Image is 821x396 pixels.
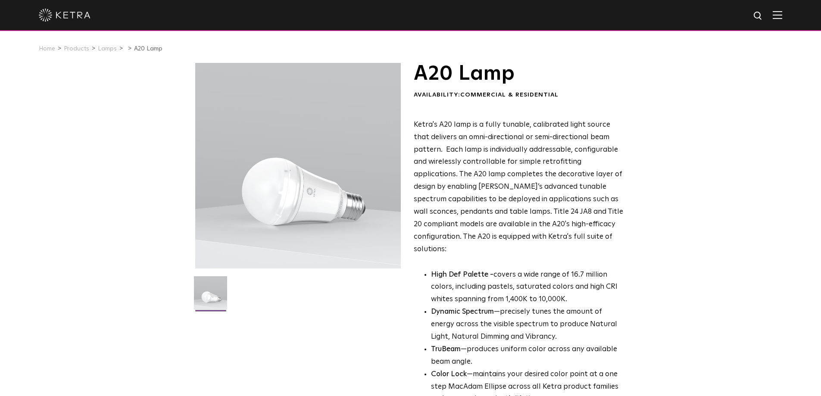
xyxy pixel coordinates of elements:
[753,11,764,22] img: search icon
[194,276,227,316] img: A20-Lamp-2021-Web-Square
[64,46,89,52] a: Products
[773,11,782,19] img: Hamburger%20Nav.svg
[431,269,624,306] p: covers a wide range of 16.7 million colors, including pastels, saturated colors and high CRI whit...
[414,121,623,253] span: Ketra's A20 lamp is a fully tunable, calibrated light source that delivers an omni-directional or...
[98,46,117,52] a: Lamps
[39,9,91,22] img: ketra-logo-2019-white
[431,271,493,278] strong: High Def Palette -
[414,91,624,100] div: Availability:
[431,346,461,353] strong: TruBeam
[431,343,624,368] li: —produces uniform color across any available beam angle.
[414,63,624,84] h1: A20 Lamp
[460,92,559,98] span: Commercial & Residential
[431,308,494,315] strong: Dynamic Spectrum
[134,46,162,52] a: A20 Lamp
[431,306,624,343] li: —precisely tunes the amount of energy across the visible spectrum to produce Natural Light, Natur...
[39,46,55,52] a: Home
[431,371,467,378] strong: Color Lock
